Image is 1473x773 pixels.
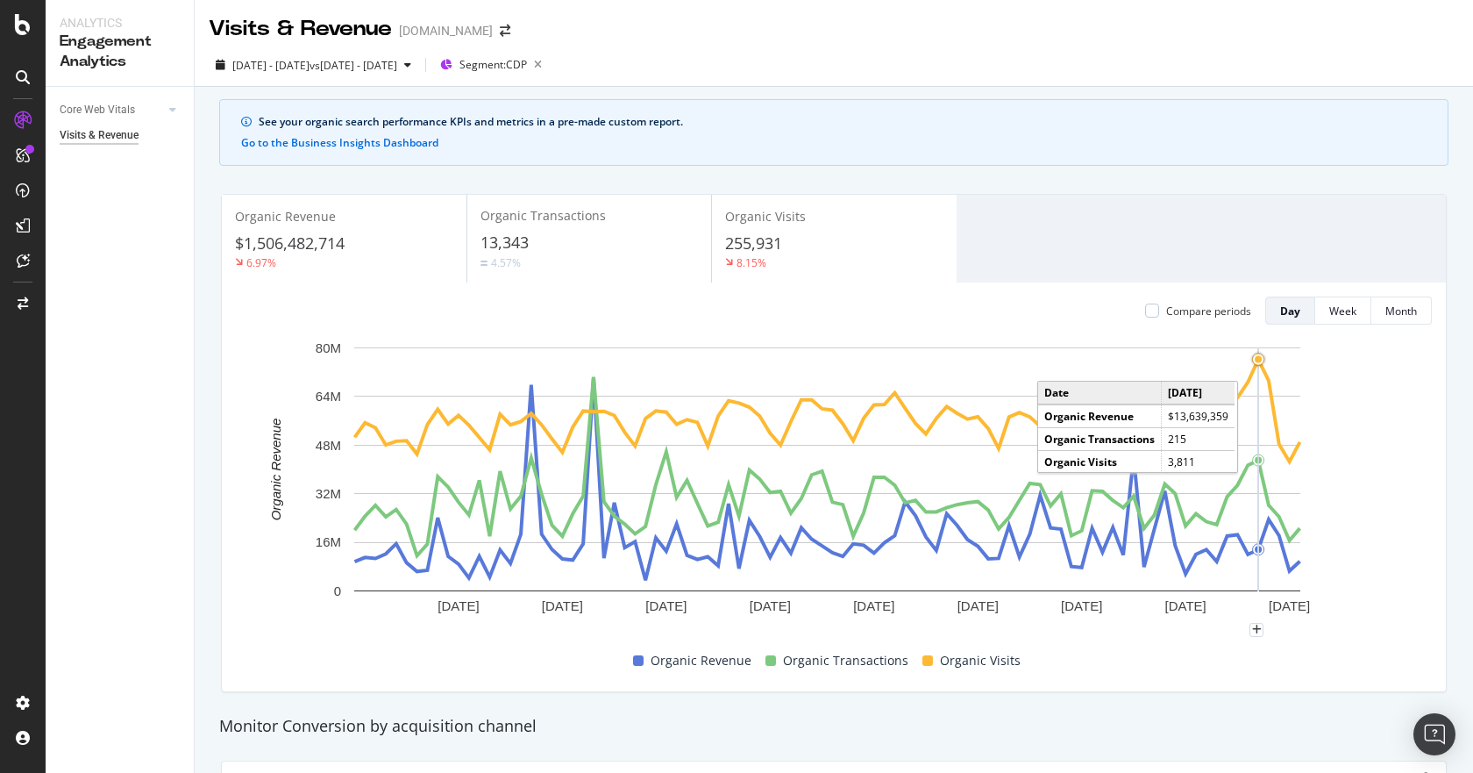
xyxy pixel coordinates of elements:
[645,598,687,613] text: [DATE]
[60,126,139,145] div: Visits & Revenue
[259,114,1427,130] div: See your organic search performance KPIs and metrics in a pre-made custom report.
[783,650,908,671] span: Organic Transactions
[316,438,341,453] text: 48M
[433,51,549,79] button: Segment:CDP
[1166,304,1251,319] div: Compare periods
[480,261,487,266] img: Equal
[1413,713,1455,755] div: Open Intercom Messenger
[438,598,479,613] text: [DATE]
[316,535,341,550] text: 16M
[491,255,521,270] div: 4.57%
[60,14,180,32] div: Analytics
[542,598,583,613] text: [DATE]
[209,14,392,44] div: Visits & Revenue
[310,58,397,73] span: vs [DATE] - [DATE]
[750,598,791,613] text: [DATE]
[853,598,894,613] text: [DATE]
[480,232,529,253] span: 13,343
[500,25,510,37] div: arrow-right-arrow-left
[725,208,806,225] span: Organic Visits
[60,101,135,119] div: Core Web Vitals
[399,22,493,39] div: [DOMAIN_NAME]
[316,486,341,501] text: 32M
[246,255,276,270] div: 6.97%
[736,255,766,270] div: 8.15%
[60,101,164,119] a: Core Web Vitals
[316,340,341,355] text: 80M
[1385,304,1417,319] div: Month
[651,650,751,671] span: Organic Revenue
[1249,623,1263,637] div: plus
[236,339,1419,643] svg: A chart.
[459,57,527,72] span: Segment: CDP
[334,583,341,598] text: 0
[316,389,341,404] text: 64M
[219,99,1448,166] div: info banner
[1280,304,1300,319] div: Day
[1269,598,1310,613] text: [DATE]
[60,32,180,72] div: Engagement Analytics
[268,419,283,521] text: Organic Revenue
[60,126,181,145] a: Visits & Revenue
[232,58,310,73] span: [DATE] - [DATE]
[480,207,606,224] span: Organic Transactions
[210,715,1457,738] div: Monitor Conversion by acquisition channel
[1061,598,1102,613] text: [DATE]
[235,233,345,254] span: $1,506,482,714
[1265,297,1315,325] button: Day
[1371,297,1432,325] button: Month
[209,51,418,79] button: [DATE] - [DATE]vs[DATE] - [DATE]
[957,598,999,613] text: [DATE]
[1329,304,1356,319] div: Week
[725,233,782,254] span: 255,931
[235,208,336,225] span: Organic Revenue
[1315,297,1371,325] button: Week
[1165,598,1206,613] text: [DATE]
[940,650,1021,671] span: Organic Visits
[241,137,438,149] button: Go to the Business Insights Dashboard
